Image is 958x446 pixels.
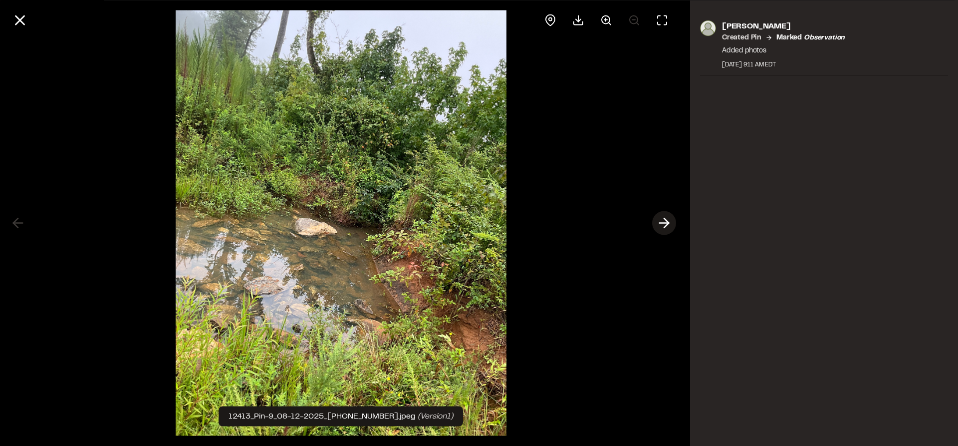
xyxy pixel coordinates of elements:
[594,8,618,32] button: Zoom in
[804,34,845,40] em: observation
[538,8,562,32] div: View pin on map
[722,32,761,43] p: Created Pin
[8,8,32,32] button: Close modal
[722,60,845,69] div: [DATE] 9:11 AM EDT
[652,211,676,235] button: Next photo
[722,20,845,32] p: [PERSON_NAME]
[700,20,716,36] img: photo
[776,32,845,43] p: Marked
[650,8,674,32] button: Toggle Fullscreen
[722,45,845,56] p: Added photos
